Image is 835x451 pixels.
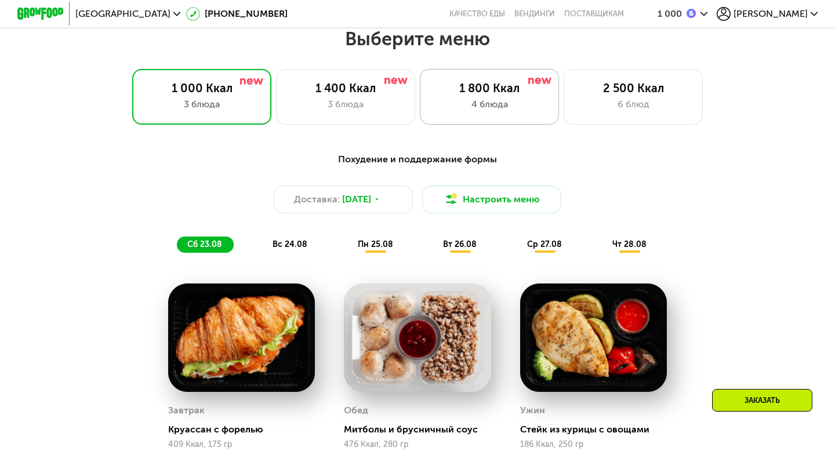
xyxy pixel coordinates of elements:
[576,97,691,111] div: 6 блюд
[144,97,259,111] div: 3 блюда
[74,152,761,167] div: Похудение и поддержание формы
[358,239,393,249] span: пн 25.08
[422,186,561,213] button: Настроить меню
[612,239,647,249] span: чт 28.08
[37,27,798,50] h2: Выберите меню
[273,239,307,249] span: вс 24.08
[658,9,682,19] div: 1 000
[449,9,505,19] a: Качество еды
[144,81,259,95] div: 1 000 Ккал
[443,239,477,249] span: вт 26.08
[168,440,315,449] div: 409 Ккал, 175 гр
[288,97,403,111] div: 3 блюда
[514,9,555,19] a: Вендинги
[527,239,562,249] span: ср 27.08
[576,81,691,95] div: 2 500 Ккал
[520,424,676,435] div: Стейк из курицы с овощами
[432,97,547,111] div: 4 блюда
[520,402,545,419] div: Ужин
[564,9,624,19] div: поставщикам
[344,424,500,435] div: Митболы и брусничный соус
[186,7,288,21] a: [PHONE_NUMBER]
[168,402,205,419] div: Завтрак
[168,424,324,435] div: Круассан с форелью
[432,81,547,95] div: 1 800 Ккал
[734,9,808,19] span: [PERSON_NAME]
[712,389,812,412] div: Заказать
[344,440,491,449] div: 476 Ккал, 280 гр
[75,9,170,19] span: [GEOGRAPHIC_DATA]
[344,402,368,419] div: Обед
[520,440,667,449] div: 186 Ккал, 250 гр
[342,192,371,206] span: [DATE]
[187,239,222,249] span: сб 23.08
[288,81,403,95] div: 1 400 Ккал
[294,192,340,206] span: Доставка:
